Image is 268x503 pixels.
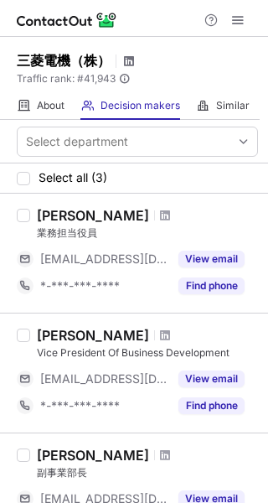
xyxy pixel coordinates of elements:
[178,371,245,387] button: Reveal Button
[26,133,128,150] div: Select department
[178,251,245,267] button: Reveal Button
[37,327,149,344] div: [PERSON_NAME]
[37,447,149,464] div: [PERSON_NAME]
[178,397,245,414] button: Reveal Button
[37,226,258,241] div: 業務担当役員
[17,73,116,85] span: Traffic rank: # 41,943
[100,99,180,112] span: Decision makers
[37,345,258,360] div: Vice President Of Business Development
[178,277,245,294] button: Reveal Button
[17,50,111,70] h1: 三菱電機（株）
[40,251,168,267] span: [EMAIL_ADDRESS][DOMAIN_NAME]
[37,99,64,112] span: About
[37,465,258,480] div: 副事業部長
[40,371,168,386] span: [EMAIL_ADDRESS][DOMAIN_NAME]
[37,207,149,224] div: [PERSON_NAME]
[17,10,117,30] img: ContactOut v5.3.10
[39,171,107,184] span: Select all (3)
[216,99,250,112] span: Similar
